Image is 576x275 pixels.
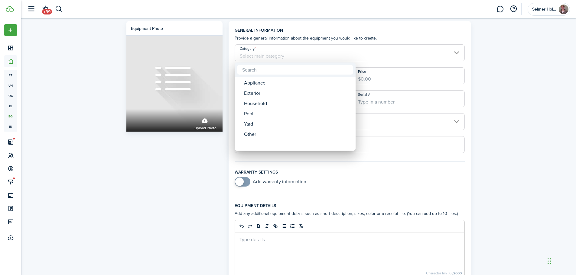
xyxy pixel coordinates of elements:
input: Search [237,65,353,75]
mbsc-wheel: Category [235,77,356,151]
div: Pool [244,109,351,119]
div: Yard [244,119,351,129]
div: Household [244,98,351,109]
div: Appliance [244,78,351,88]
div: Other [244,129,351,139]
div: Exterior [244,88,351,98]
